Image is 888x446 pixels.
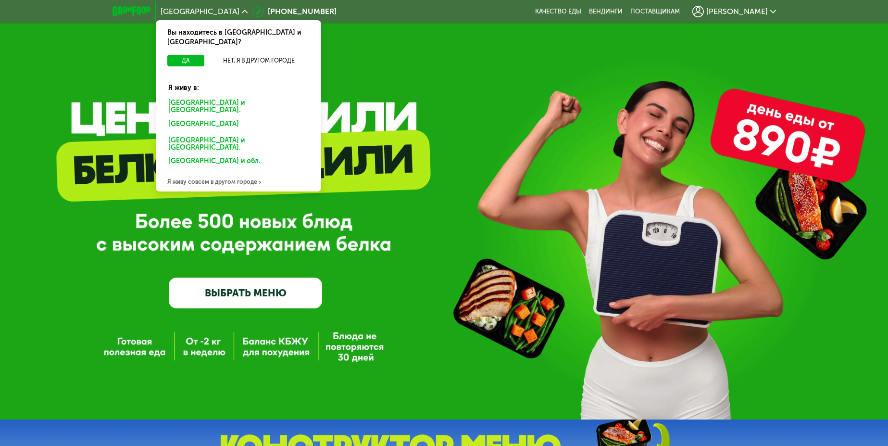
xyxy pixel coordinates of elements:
button: Да [167,55,204,66]
div: поставщикам [630,8,680,15]
button: Нет, я в другом городе [208,55,310,66]
div: Вы находитесь в [GEOGRAPHIC_DATA] и [GEOGRAPHIC_DATA]? [156,20,321,55]
a: Качество еды [535,8,581,15]
div: [GEOGRAPHIC_DATA] и [GEOGRAPHIC_DATA]. [162,134,315,154]
div: [GEOGRAPHIC_DATA] и обл. [162,155,312,170]
span: [GEOGRAPHIC_DATA] [161,8,239,15]
div: Я живу совсем в другом городе [156,172,321,191]
div: [GEOGRAPHIC_DATA] и [GEOGRAPHIC_DATA]. [162,97,315,117]
div: Я живу в: [162,76,315,93]
a: ВЫБРАТЬ МЕНЮ [169,278,322,308]
a: Вендинги [589,8,623,15]
span: [PERSON_NAME] [706,8,768,15]
div: [GEOGRAPHIC_DATA] [162,118,312,133]
a: [PHONE_NUMBER] [252,6,337,17]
